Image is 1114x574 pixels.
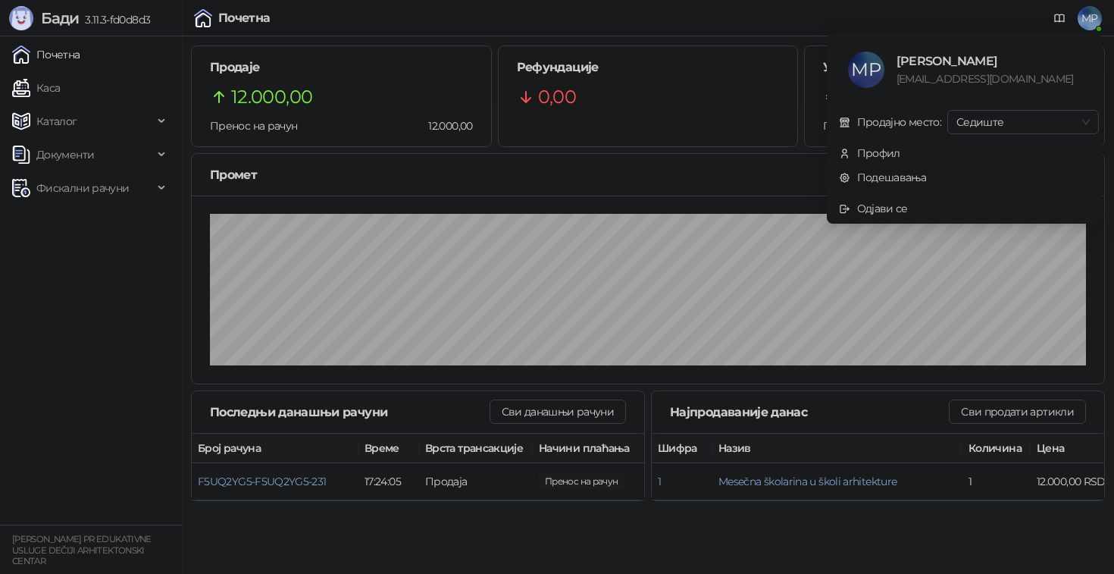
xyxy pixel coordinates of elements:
th: Време [358,434,419,463]
span: Каталог [36,106,77,136]
div: [PERSON_NAME] [897,52,1081,71]
span: Фискални рачуни [36,173,129,203]
th: Количина [962,434,1031,463]
h5: Рефундације [517,58,780,77]
span: MP [1078,6,1102,30]
h5: Укупно [823,58,1086,77]
a: Каса [12,73,60,103]
h5: Продаје [210,58,473,77]
button: 1 [658,475,661,488]
div: Продајно место: [857,114,941,130]
div: [EMAIL_ADDRESS][DOMAIN_NAME] [897,71,1081,87]
th: Врста трансакције [419,434,533,463]
button: F5UQ2YG5-F5UQ2YG5-231 [198,475,327,488]
a: Почетна [12,39,80,70]
div: Најпродаваније данас [670,403,949,422]
span: 3.11.3-fd0d8d3 [79,13,150,27]
span: Пренос на рачун [210,119,297,133]
span: 12.000,00 [418,118,472,134]
th: Број рачуна [192,434,358,463]
span: Документи [36,140,94,170]
td: Продаја [419,463,533,500]
button: Mesečna školarina u školi arhitekture [718,475,897,488]
small: [PERSON_NAME] PR EDUKATIVNE USLUGE DEČIJI ARHITEKTONSKI CENTAR [12,534,152,566]
span: Седиште [956,111,1090,133]
th: Шифра [652,434,712,463]
td: 1 [962,463,1031,500]
th: Назив [712,434,962,463]
span: 12.000,00 [231,83,312,111]
img: Logo [9,6,33,30]
div: Почетна [218,12,271,24]
div: Одјави се [857,200,908,217]
button: Сви данашњи рачуни [490,400,626,424]
a: Подешавања [839,171,927,184]
th: Начини плаћања [533,434,684,463]
td: 17:24:05 [358,463,419,500]
span: Бади [41,9,79,27]
a: Документација [1047,6,1072,30]
div: Профил [857,145,900,162]
span: MP [848,52,884,88]
div: Последњи данашњи рачуни [210,403,490,422]
div: Промет [210,165,1086,184]
span: Пренос на рачун [823,119,910,133]
button: Сви продати артикли [949,400,1086,424]
span: 12.000,00 [539,473,624,490]
span: 0,00 [538,83,576,111]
